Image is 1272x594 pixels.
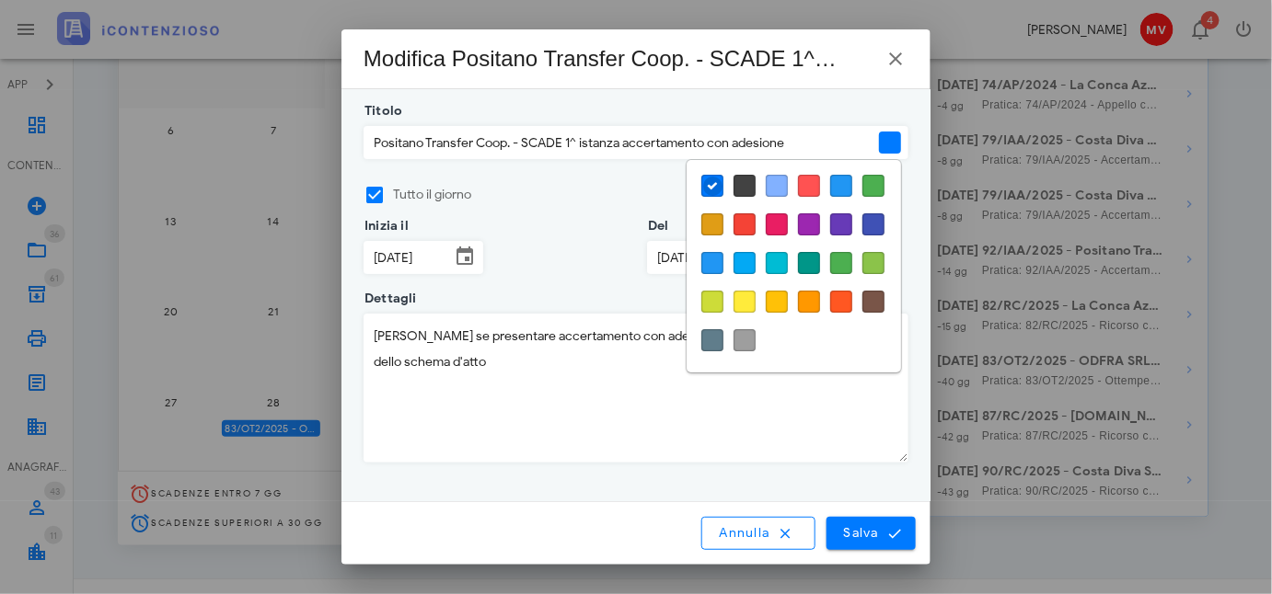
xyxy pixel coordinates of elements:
label: Inizia il [359,217,409,235]
span: Annulla [719,525,798,542]
span: Salva [843,525,900,542]
label: Del [642,217,669,235]
button: Annulla [701,517,815,550]
label: Dettagli [359,290,417,308]
div: Modifica Positano Transfer Coop. - SCADE 1^ istanza accertamento con adesione [364,44,838,74]
label: Tutto il giorno [393,186,908,204]
input: Titolo [364,127,875,158]
button: Salva [827,517,917,550]
label: Titolo [359,102,402,120]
